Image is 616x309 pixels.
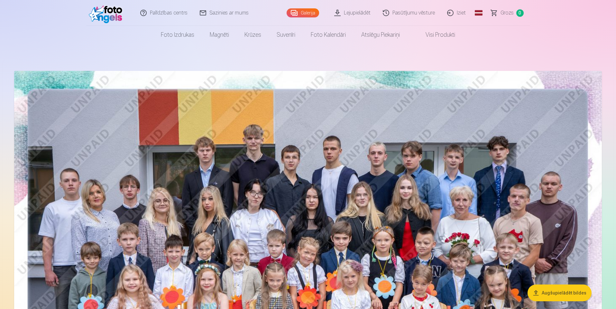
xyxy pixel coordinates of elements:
a: Visi produkti [408,26,463,44]
img: /fa3 [89,3,126,23]
a: Galerija [287,8,319,17]
a: Krūzes [237,26,269,44]
button: Augšupielādēt bildes [528,285,592,301]
a: Suvenīri [269,26,303,44]
a: Foto izdrukas [153,26,202,44]
a: Magnēti [202,26,237,44]
span: Grozs [501,9,514,17]
span: 0 [516,9,524,17]
a: Atslēgu piekariņi [354,26,408,44]
a: Foto kalendāri [303,26,354,44]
